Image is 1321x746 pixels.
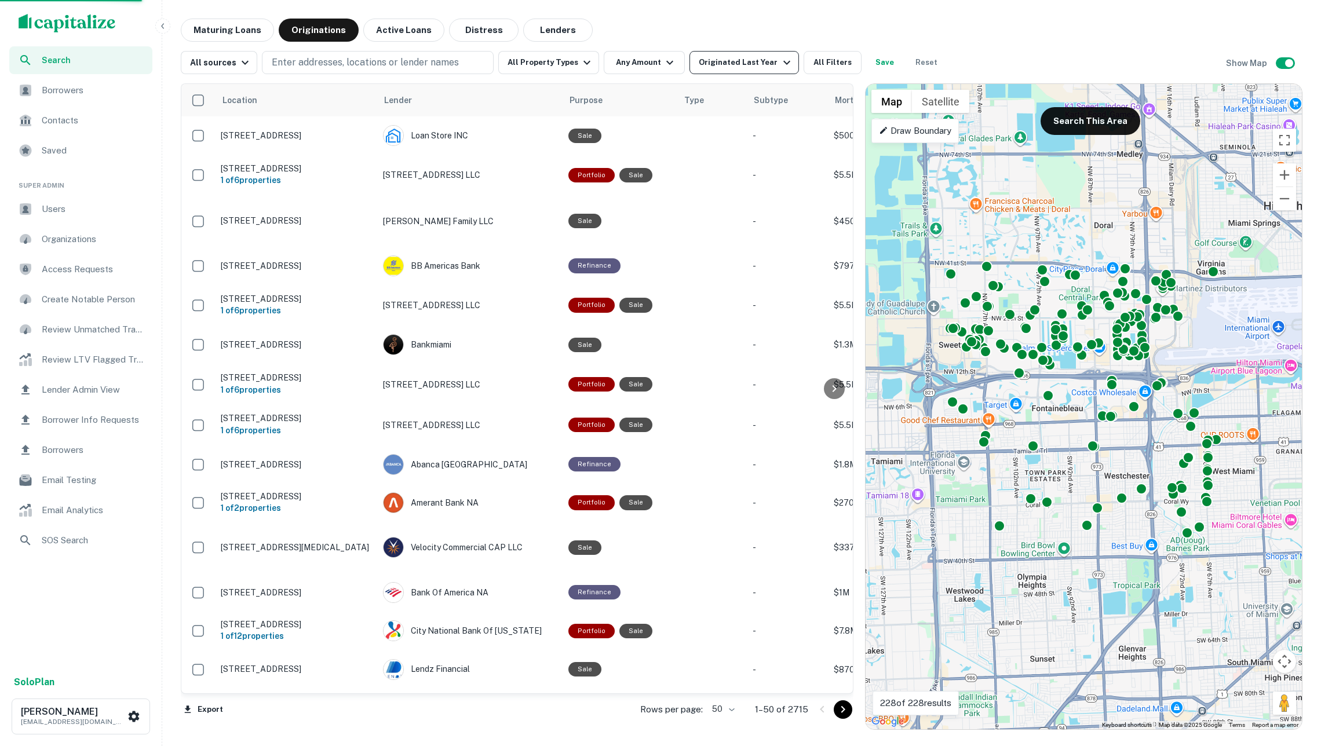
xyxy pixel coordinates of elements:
p: [STREET_ADDRESS] [221,619,371,630]
div: Loan Store INC [383,125,557,146]
p: [STREET_ADDRESS] [221,664,371,674]
p: - [753,496,822,509]
button: All Filters [804,51,862,74]
a: Review LTV Flagged Transactions [9,346,152,374]
a: Open this area in Google Maps (opens a new window) [868,714,907,729]
span: Lender [384,93,412,107]
p: - [753,419,822,431]
p: [STREET_ADDRESS] [221,459,371,470]
p: [STREET_ADDRESS] LLC [383,169,557,181]
th: Purpose [563,84,677,116]
span: Create Notable Person [42,292,145,306]
p: - [753,299,822,312]
button: All sources [181,51,257,74]
div: This loan purpose was for refinancing [568,258,621,273]
p: - [753,663,822,676]
a: Users [9,195,152,223]
p: 228 of 228 results [880,696,951,710]
p: Rows per page: [640,703,703,716]
div: Search [9,46,152,74]
div: Bank Of America NA [383,582,557,603]
div: Lendz Financial [383,659,557,680]
p: [STREET_ADDRESS] [221,339,371,350]
div: This loan purpose was for refinancing [568,585,621,599]
p: - [753,541,822,554]
iframe: Chat Widget [1263,653,1321,709]
div: All sources [190,56,252,70]
p: - [753,215,822,228]
button: Enter addresses, locations or lender names [262,51,494,74]
h6: Show Map [1226,57,1269,70]
span: Search [42,54,145,67]
div: Bankmiami [383,334,557,355]
span: Subtype [754,93,788,107]
img: picture [384,660,403,679]
p: [STREET_ADDRESS][MEDICAL_DATA] [221,542,371,553]
img: capitalize-logo.png [19,14,116,32]
p: [STREET_ADDRESS] [221,587,371,598]
strong: Solo Plan [14,676,54,688]
p: [STREET_ADDRESS] [221,413,371,423]
p: [STREET_ADDRESS] LLC [383,419,557,431]
div: BB Americas Bank [383,255,557,276]
button: [PERSON_NAME][EMAIL_ADDRESS][DOMAIN_NAME] [12,699,150,734]
div: Sale [619,377,652,392]
img: picture [384,621,403,641]
p: [STREET_ADDRESS] [221,261,371,271]
button: Lenders [523,19,593,42]
img: picture [384,455,403,474]
button: Active Loans [363,19,444,42]
p: [STREET_ADDRESS] LLC [383,378,557,391]
a: Organizations [9,225,152,253]
a: Saved [9,137,152,164]
p: [STREET_ADDRESS] [221,215,371,226]
span: Borrowers [42,443,145,457]
div: Sale [568,214,601,228]
div: Sale [619,495,652,510]
h6: 1 of 2 properties [221,502,371,514]
img: picture [384,537,403,557]
a: Terms (opens in new tab) [1229,722,1245,728]
div: SOS Search [9,526,152,554]
div: City National Bank Of [US_STATE] [383,620,557,641]
div: This is a portfolio loan with 6 properties [568,418,615,432]
div: Originated Last Year [699,56,793,70]
p: - [753,129,822,142]
a: Create Notable Person [9,286,152,313]
div: Access Requests [9,255,152,283]
h6: 1 of 6 properties [221,304,371,317]
button: Reset [908,51,945,74]
th: Location [215,84,377,116]
span: Access Requests [42,262,145,276]
button: Maturing Loans [181,19,274,42]
p: [STREET_ADDRESS] LLC [383,299,557,312]
div: Abanca [GEOGRAPHIC_DATA] [383,454,557,475]
li: Super Admin [9,167,152,195]
span: Location [222,93,272,107]
div: Borrowers [9,436,152,464]
span: Review LTV Flagged Transactions [42,353,145,367]
div: Email Analytics [9,496,152,524]
span: Users [42,202,145,216]
span: Lender Admin View [42,383,145,397]
div: Borrower Info Requests [9,406,152,434]
img: picture [384,126,403,145]
th: Subtype [747,84,828,116]
h6: [PERSON_NAME] [21,707,125,716]
div: Amerant Bank NA [383,492,557,513]
div: This is a portfolio loan with 6 properties [568,298,615,312]
button: Keyboard shortcuts [1102,721,1152,729]
span: Borrower Info Requests [42,413,145,427]
span: Email Analytics [42,503,145,517]
div: 0 0 [866,84,1302,729]
div: Sale [568,129,601,143]
p: [STREET_ADDRESS] [221,491,371,502]
div: Velocity Commercial CAP LLC [383,537,557,558]
span: Contacts [42,114,145,127]
div: Borrowers [9,76,152,104]
a: SoloPlan [14,675,54,689]
p: - [753,458,822,471]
